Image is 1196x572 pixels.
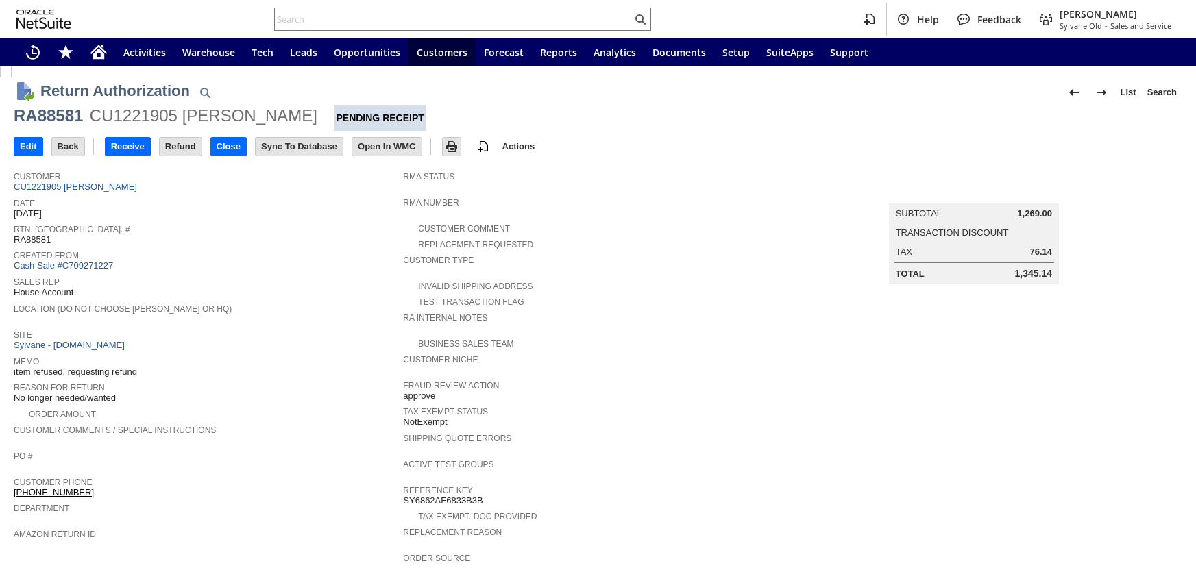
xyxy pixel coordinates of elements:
[766,46,814,59] span: SuiteApps
[106,138,150,156] input: Receive
[16,38,49,66] a: Recent Records
[714,38,758,66] a: Setup
[896,208,942,219] a: Subtotal
[403,416,447,427] span: NotExempt
[443,138,460,155] img: Print
[403,434,511,443] a: Shipping Quote Errors
[403,355,478,364] a: Customer Niche
[14,487,94,497] a: [PHONE_NUMBER]
[408,38,476,66] a: Customers
[90,44,107,60] svg: Home
[532,38,585,66] a: Reports
[585,38,644,66] a: Analytics
[403,256,474,265] a: Customer Type
[722,46,750,59] span: Setup
[211,138,246,156] input: Close
[758,38,822,66] a: SuiteApps
[418,339,513,349] a: Business Sales Team
[403,460,493,469] a: Active Test Groups
[14,366,137,377] span: item refused, requesting refund
[14,234,51,245] span: RA88581
[275,11,632,27] input: Search
[830,46,868,59] span: Support
[14,340,128,350] a: Sylvane - [DOMAIN_NAME]
[14,277,60,287] a: Sales Rep
[403,198,459,208] a: RMA Number
[403,390,435,401] span: approve
[403,554,470,563] a: Order Source
[403,172,454,182] a: RMA Status
[540,46,577,59] span: Reports
[49,38,82,66] div: Shortcuts
[14,199,35,208] a: Date
[632,11,648,27] svg: Search
[1115,82,1142,103] a: List
[14,182,141,192] a: CU1221905 [PERSON_NAME]
[977,13,1021,26] span: Feedback
[14,208,42,219] span: [DATE]
[418,282,533,291] a: Invalid Shipping Address
[14,105,83,127] div: RA88581
[1060,21,1102,31] span: Sylvane Old
[14,357,39,366] a: Memo
[1014,268,1052,279] span: 1,345.14
[1110,21,1171,31] span: Sales and Service
[290,46,317,59] span: Leads
[476,38,532,66] a: Forecast
[40,79,190,102] h1: Return Authorization
[52,138,84,156] input: Back
[14,287,73,298] span: House Account
[896,247,912,257] a: Tax
[282,38,326,66] a: Leads
[14,393,116,403] span: No longer needed/wanted
[403,381,499,390] a: Fraud Review Action
[14,260,113,271] a: Cash Sale #C709271227
[443,138,461,156] input: Print
[82,38,115,66] a: Home
[896,227,1009,238] a: Transaction Discount
[1142,82,1182,103] a: Search
[14,304,232,314] a: Location (Do Not Choose [PERSON_NAME] or HQ)
[403,495,483,506] span: SY6862AF6833B3B
[25,44,41,60] svg: Recent Records
[14,251,79,260] a: Created From
[417,46,467,59] span: Customers
[1060,8,1171,21] span: [PERSON_NAME]
[123,46,166,59] span: Activities
[896,269,925,279] a: Total
[16,10,71,29] svg: logo
[644,38,714,66] a: Documents
[197,84,213,101] img: Quick Find
[418,512,537,521] a: Tax Exempt. Doc Provided
[14,172,60,182] a: Customer
[475,138,491,155] img: add-record.svg
[14,383,105,393] a: Reason For Return
[14,530,96,539] a: Amazon Return ID
[418,240,533,249] a: Replacement Requested
[14,477,92,487] a: Customer Phone
[29,410,96,419] a: Order Amount
[594,46,636,59] span: Analytics
[243,38,282,66] a: Tech
[14,425,216,435] a: Customer Comments / Special Instructions
[252,46,273,59] span: Tech
[1017,208,1052,219] span: 1,269.00
[403,486,472,495] a: Reference Key
[14,503,70,513] a: Department
[403,527,502,537] a: Replacement reason
[484,46,524,59] span: Forecast
[352,138,422,156] input: Open In WMC
[917,13,939,26] span: Help
[822,38,877,66] a: Support
[58,44,74,60] svg: Shortcuts
[14,330,32,340] a: Site
[90,105,317,127] div: CU1221905 [PERSON_NAME]
[1093,84,1110,101] img: Next
[1066,84,1082,101] img: Previous
[652,46,706,59] span: Documents
[14,225,130,234] a: Rtn. [GEOGRAPHIC_DATA]. #
[497,141,541,151] a: Actions
[1029,247,1052,258] span: 76.14
[418,224,510,234] a: Customer Comment
[889,182,1059,203] caption: Summary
